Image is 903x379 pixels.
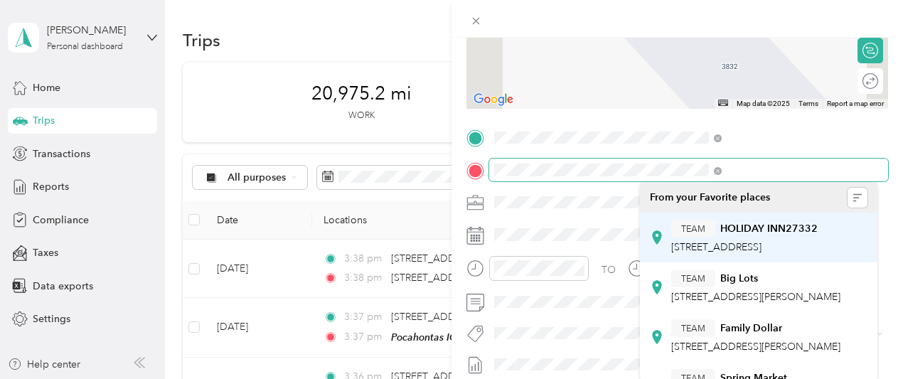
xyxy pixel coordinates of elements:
[681,322,705,335] span: TEAM
[737,100,790,107] span: Map data ©2025
[650,191,770,204] span: From your Favorite places
[823,299,903,379] iframe: Everlance-gr Chat Button Frame
[718,100,728,106] button: Keyboard shortcuts
[798,100,818,107] a: Terms (opens in new tab)
[681,272,705,285] span: TEAM
[827,100,884,107] a: Report a map error
[671,319,715,337] button: TEAM
[671,269,715,287] button: TEAM
[470,90,517,109] a: Open this area in Google Maps (opens a new window)
[681,223,705,235] span: TEAM
[671,341,840,353] span: [STREET_ADDRESS][PERSON_NAME]
[720,272,758,285] strong: Big Lots
[671,220,715,237] button: TEAM
[470,90,517,109] img: Google
[720,223,818,235] strong: HOLIDAY INN27332
[671,241,762,253] span: [STREET_ADDRESS]
[720,322,782,335] strong: Family Dollar
[671,291,840,303] span: [STREET_ADDRESS][PERSON_NAME]
[602,262,616,277] div: TO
